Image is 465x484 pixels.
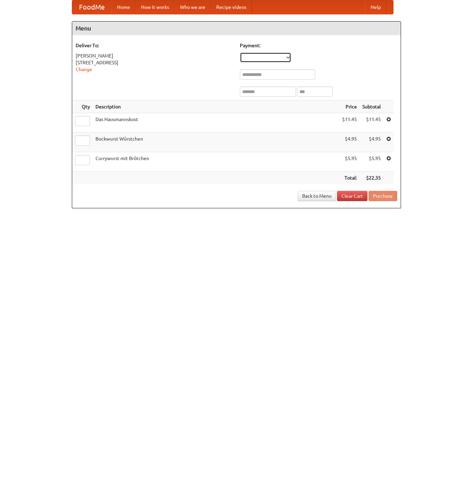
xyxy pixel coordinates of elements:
[93,101,339,113] th: Description
[339,172,360,184] th: Total:
[72,22,401,35] h4: Menu
[211,0,252,14] a: Recipe videos
[76,42,233,49] h5: Deliver To:
[175,0,211,14] a: Who we are
[360,172,384,184] th: $22.35
[339,133,360,152] td: $4.95
[298,191,336,201] a: Back to Menu
[369,191,397,201] button: Purchase
[360,152,384,172] td: $5.95
[93,113,339,133] td: Das Hausmannskost
[240,42,397,49] h5: Payment:
[93,152,339,172] td: Currywurst mit Brötchen
[72,101,93,113] th: Qty
[360,101,384,113] th: Subtotal
[135,0,175,14] a: How it works
[339,113,360,133] td: $11.45
[339,152,360,172] td: $5.95
[93,133,339,152] td: Bockwurst Würstchen
[365,0,386,14] a: Help
[72,0,112,14] a: FoodMe
[360,113,384,133] td: $11.45
[360,133,384,152] td: $4.95
[76,59,233,66] div: [STREET_ADDRESS]
[76,52,233,59] div: [PERSON_NAME]
[337,191,367,201] a: Clear Cart
[112,0,135,14] a: Home
[339,101,360,113] th: Price
[76,67,92,72] a: Change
